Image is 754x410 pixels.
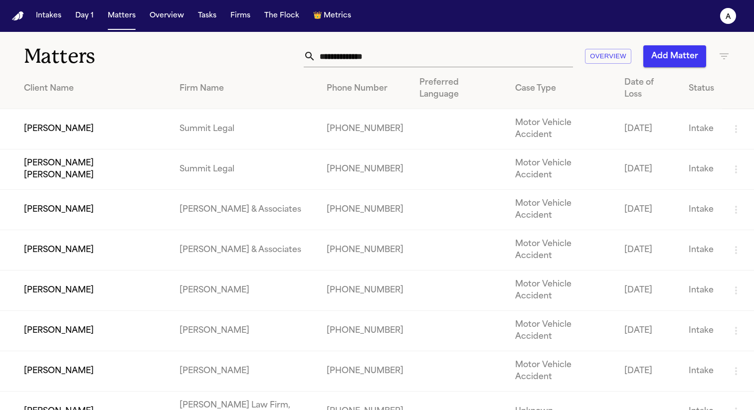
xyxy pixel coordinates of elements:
[319,271,411,311] td: [PHONE_NUMBER]
[319,149,411,190] td: [PHONE_NUMBER]
[419,77,499,101] div: Preferred Language
[319,230,411,271] td: [PHONE_NUMBER]
[172,271,319,311] td: [PERSON_NAME]
[146,7,188,25] button: Overview
[616,230,681,271] td: [DATE]
[12,11,24,21] img: Finch Logo
[226,7,254,25] button: Firms
[616,149,681,190] td: [DATE]
[194,7,220,25] button: Tasks
[172,109,319,149] td: Summit Legal
[507,190,617,230] td: Motor Vehicle Accident
[643,45,706,67] button: Add Matter
[507,311,617,351] td: Motor Vehicle Accident
[24,44,221,69] h1: Matters
[172,190,319,230] td: [PERSON_NAME] & Associates
[507,109,617,149] td: Motor Vehicle Accident
[681,230,722,271] td: Intake
[681,190,722,230] td: Intake
[71,7,98,25] button: Day 1
[624,77,673,101] div: Date of Loss
[681,109,722,149] td: Intake
[616,271,681,311] td: [DATE]
[172,311,319,351] td: [PERSON_NAME]
[515,83,609,95] div: Case Type
[507,230,617,271] td: Motor Vehicle Accident
[172,149,319,190] td: Summit Legal
[24,83,164,95] div: Client Name
[507,149,617,190] td: Motor Vehicle Accident
[180,83,311,95] div: Firm Name
[104,7,140,25] button: Matters
[172,351,319,392] td: [PERSON_NAME]
[327,83,403,95] div: Phone Number
[681,311,722,351] td: Intake
[32,7,65,25] button: Intakes
[681,351,722,392] td: Intake
[507,271,617,311] td: Motor Vehicle Accident
[319,190,411,230] td: [PHONE_NUMBER]
[689,83,714,95] div: Status
[616,190,681,230] td: [DATE]
[172,230,319,271] td: [PERSON_NAME] & Associates
[585,49,631,64] button: Overview
[12,11,24,21] a: Home
[681,271,722,311] td: Intake
[319,351,411,392] td: [PHONE_NUMBER]
[616,351,681,392] td: [DATE]
[616,109,681,149] td: [DATE]
[260,7,303,25] button: The Flock
[507,351,617,392] td: Motor Vehicle Accident
[681,149,722,190] td: Intake
[616,311,681,351] td: [DATE]
[309,7,355,25] button: crownMetrics
[319,109,411,149] td: [PHONE_NUMBER]
[319,311,411,351] td: [PHONE_NUMBER]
